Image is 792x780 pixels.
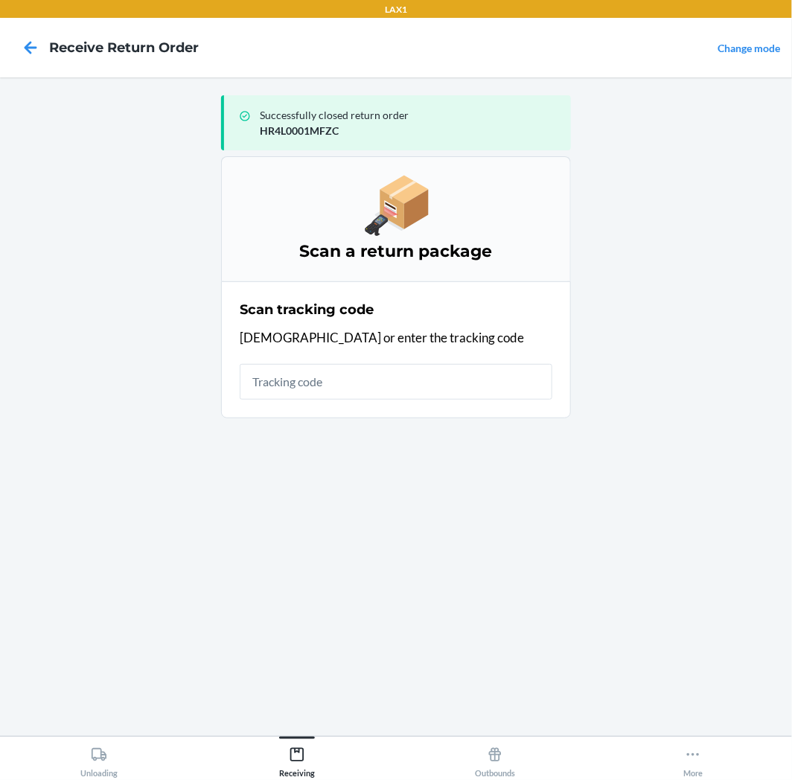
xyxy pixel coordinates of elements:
p: HR4L0001MFZC [260,123,559,138]
h3: Scan a return package [240,240,552,263]
h2: Scan tracking code [240,300,374,319]
button: Receiving [198,737,396,778]
a: Change mode [718,42,780,54]
div: Outbounds [475,741,515,778]
p: Successfully closed return order [260,107,559,123]
h4: Receive Return Order [49,38,199,57]
button: Outbounds [396,737,594,778]
div: More [683,741,703,778]
div: Unloading [80,741,118,778]
div: Receiving [279,741,315,778]
button: More [594,737,792,778]
p: [DEMOGRAPHIC_DATA] or enter the tracking code [240,328,552,348]
input: Tracking code [240,364,552,400]
p: LAX1 [385,3,407,16]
